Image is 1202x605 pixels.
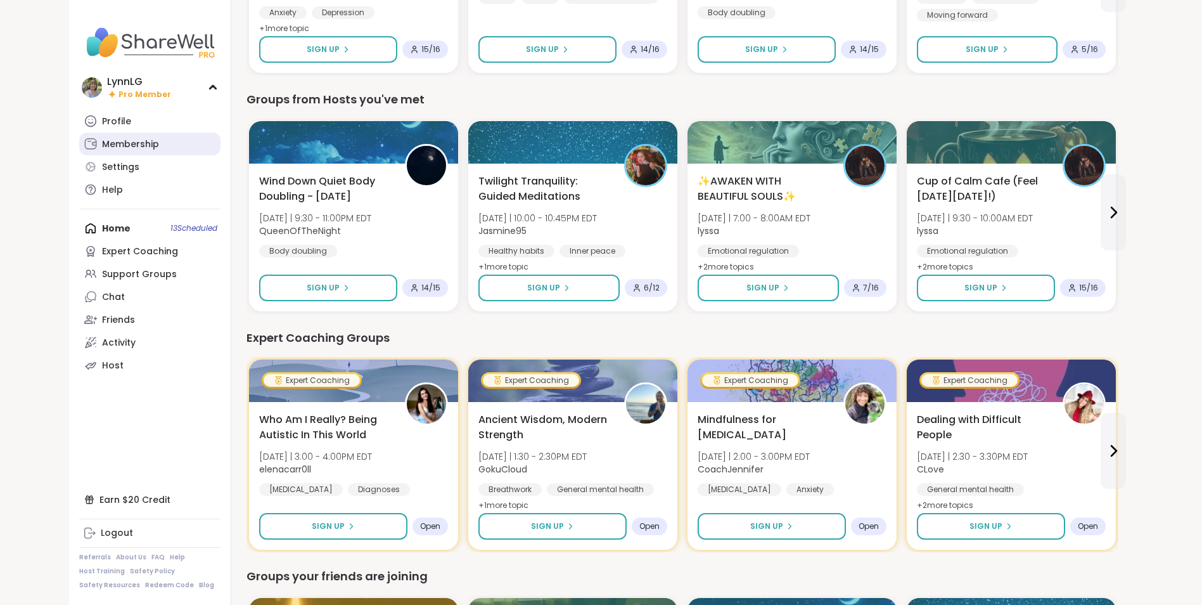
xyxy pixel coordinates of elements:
[259,463,311,476] b: elenacarr0ll
[259,275,397,301] button: Sign Up
[259,174,391,204] span: Wind Down Quiet Body Doubling - [DATE]
[478,174,610,204] span: Twilight Tranquility: Guided Meditations
[698,212,810,224] span: [DATE] | 7:00 - 8:00AM EDT
[559,245,625,257] div: Inner peace
[698,463,764,476] b: CoachJennifer
[698,224,719,237] b: lyssa
[478,36,617,63] button: Sign Up
[1078,521,1098,531] span: Open
[307,44,340,55] span: Sign Up
[170,553,185,562] a: Help
[917,9,998,22] div: Moving forward
[79,155,221,178] a: Settings
[151,553,165,562] a: FAQ
[478,212,597,224] span: [DATE] | 10:00 - 10:45PM EDT
[102,245,178,258] div: Expert Coaching
[483,374,579,387] div: Expert Coaching
[698,483,781,496] div: [MEDICAL_DATA]
[917,450,1028,463] span: [DATE] | 2:30 - 3:30PM EDT
[79,567,125,576] a: Host Training
[421,44,440,55] span: 15 / 16
[79,285,221,308] a: Chat
[421,283,440,293] span: 14 / 15
[698,245,799,257] div: Emotional regulation
[312,6,374,19] div: Depression
[859,521,879,531] span: Open
[845,384,885,424] img: CoachJennifer
[966,44,999,55] span: Sign Up
[698,6,776,19] div: Body doubling
[259,412,391,443] span: Who Am I Really? Being Autistic In This World
[79,133,221,155] a: Membership
[102,138,159,151] div: Membership
[478,450,587,463] span: [DATE] | 1:30 - 2:30PM EDT
[917,463,944,476] b: CLove
[750,521,783,532] span: Sign Up
[145,581,194,590] a: Redeem Code
[478,513,627,540] button: Sign Up
[102,184,123,197] div: Help
[478,412,610,443] span: Ancient Wisdom, Modern Strength
[102,360,124,372] div: Host
[259,450,372,463] span: [DATE] | 3:00 - 4:00PM EDT
[264,374,360,387] div: Expert Coaching
[478,275,620,301] button: Sign Up
[79,240,221,263] a: Expert Coaching
[702,374,798,387] div: Expert Coaching
[1082,44,1098,55] span: 5 / 16
[786,483,834,496] div: Anxiety
[863,283,879,293] span: 7 / 16
[420,521,440,531] span: Open
[527,282,560,294] span: Sign Up
[79,20,221,65] img: ShareWell Nav Logo
[259,245,337,257] div: Body doubling
[407,146,446,185] img: QueenOfTheNight
[82,77,102,98] img: LynnLG
[312,521,345,532] span: Sign Up
[259,483,343,496] div: [MEDICAL_DATA]
[259,513,407,540] button: Sign Up
[102,337,136,349] div: Activity
[641,44,660,55] span: 14 / 16
[79,178,221,201] a: Help
[246,568,1118,585] div: Groups your friends are joining
[107,75,171,89] div: LynnLG
[478,245,554,257] div: Healthy habits
[478,224,527,237] b: Jasmine95
[478,483,542,496] div: Breathwork
[79,110,221,133] a: Profile
[547,483,654,496] div: General mental health
[964,282,997,294] span: Sign Up
[199,581,214,590] a: Blog
[917,483,1024,496] div: General mental health
[845,146,885,185] img: lyssa
[644,283,660,293] span: 6 / 12
[130,567,175,576] a: Safety Policy
[526,44,559,55] span: Sign Up
[531,521,564,532] span: Sign Up
[746,282,779,294] span: Sign Up
[79,263,221,285] a: Support Groups
[259,212,371,224] span: [DATE] | 9:30 - 11:00PM EDT
[259,36,397,63] button: Sign Up
[102,291,125,304] div: Chat
[917,245,1018,257] div: Emotional regulation
[698,174,829,204] span: ✨AWAKEN WITH BEAUTIFUL SOULS✨
[102,161,139,174] div: Settings
[639,521,660,531] span: Open
[969,521,1002,532] span: Sign Up
[79,522,221,545] a: Logout
[917,174,1049,204] span: Cup of Calm Cafe (Feel [DATE][DATE]!)
[745,44,778,55] span: Sign Up
[246,329,1118,347] div: Expert Coaching Groups
[259,6,307,19] div: Anxiety
[79,331,221,354] a: Activity
[917,275,1055,301] button: Sign Up
[118,89,171,100] span: Pro Member
[478,463,527,476] b: GokuCloud
[917,36,1058,63] button: Sign Up
[698,412,829,443] span: Mindfulness for [MEDICAL_DATA]
[917,224,938,237] b: lyssa
[860,44,879,55] span: 14 / 15
[698,513,846,540] button: Sign Up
